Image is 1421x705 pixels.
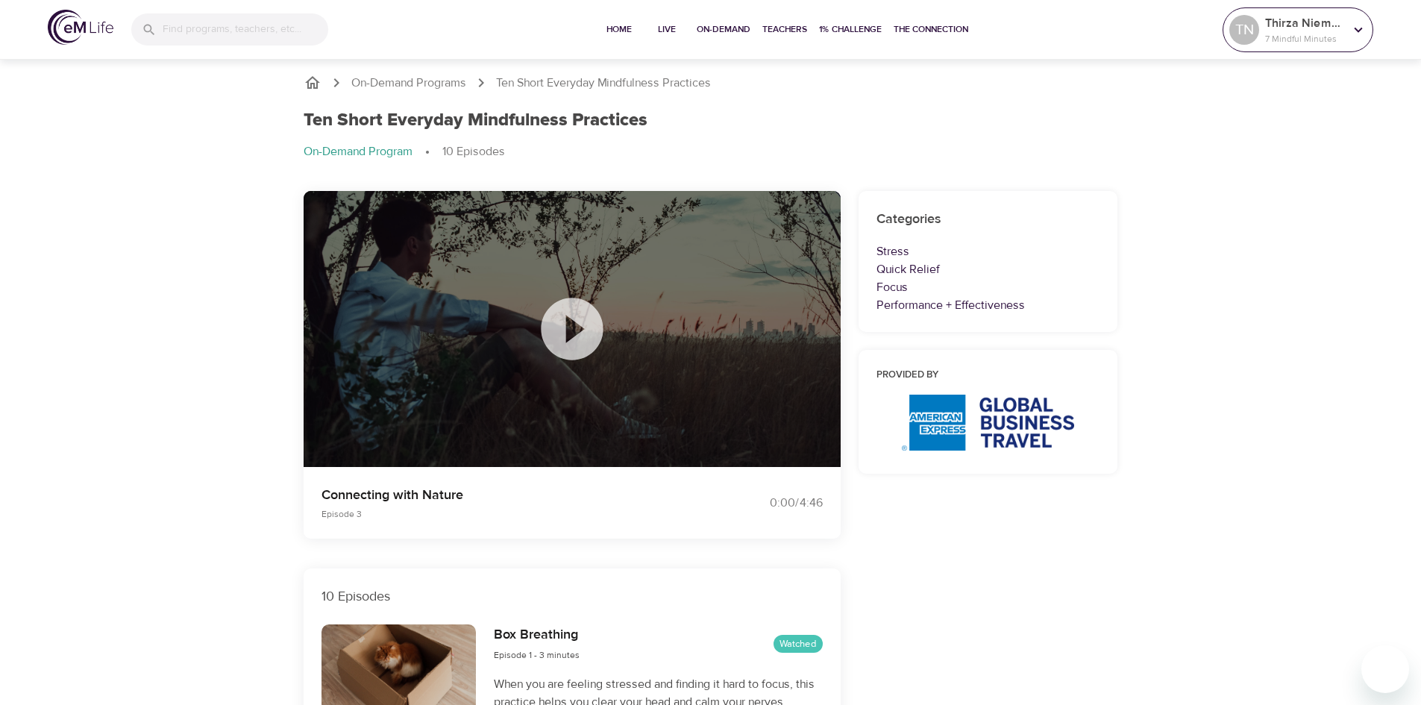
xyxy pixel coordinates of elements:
[902,395,1074,451] img: AmEx%20GBT%20logo.png
[774,637,823,651] span: Watched
[494,649,580,661] span: Episode 1 - 3 minutes
[876,296,1100,314] p: Performance + Effectiveness
[321,507,693,521] p: Episode 3
[494,624,580,646] h6: Box Breathing
[1229,15,1259,45] div: TN
[1361,645,1409,693] iframe: Button to launch messaging window
[819,22,882,37] span: 1% Challenge
[304,110,647,131] h1: Ten Short Everyday Mindfulness Practices
[876,368,1100,383] h6: Provided by
[304,143,1118,161] nav: breadcrumb
[48,10,113,45] img: logo
[762,22,807,37] span: Teachers
[876,209,1100,231] h6: Categories
[601,22,637,37] span: Home
[876,260,1100,278] p: Quick Relief
[697,22,750,37] span: On-Demand
[496,75,711,92] p: Ten Short Everyday Mindfulness Practices
[321,485,693,505] p: Connecting with Nature
[304,143,413,160] p: On-Demand Program
[1265,14,1344,32] p: Thirza Niemantsverdriet-de Kok
[442,143,505,160] p: 10 Episodes
[351,75,466,92] a: On-Demand Programs
[649,22,685,37] span: Live
[321,586,823,607] p: 10 Episodes
[711,495,823,512] div: 0:00 / 4:46
[894,22,968,37] span: The Connection
[304,74,1118,92] nav: breadcrumb
[876,242,1100,260] p: Stress
[876,278,1100,296] p: Focus
[1265,32,1344,46] p: 7 Mindful Minutes
[163,13,328,46] input: Find programs, teachers, etc...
